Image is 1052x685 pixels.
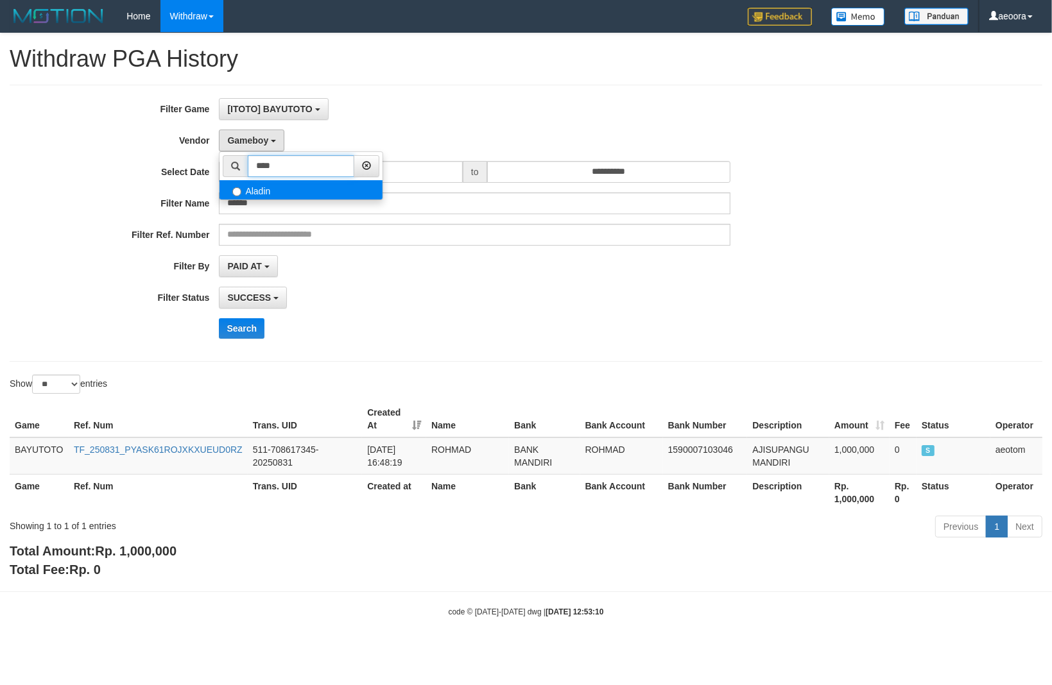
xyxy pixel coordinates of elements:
[509,474,580,511] th: Bank
[580,474,663,511] th: Bank Account
[10,544,177,558] b: Total Amount:
[219,130,284,151] button: Gameboy
[829,401,890,437] th: Amount: activate to sort column ascending
[69,474,248,511] th: Ref. Num
[5,5,44,44] button: Open LiveChat chat widget
[10,401,69,437] th: Game
[227,104,312,114] span: [ITOTO] BAYUTOTO
[227,261,261,271] span: PAID AT
[663,474,748,511] th: Bank Number
[1007,516,1042,537] a: Next
[580,437,663,475] td: ROHMAD
[10,6,107,26] img: MOTION_logo.png
[10,46,1042,72] h1: Withdraw PGA History
[426,474,509,511] th: Name
[74,444,243,455] a: TF_250831_PYASK61ROJXKXUEUD0RZ
[922,445,935,456] span: SUCCESS
[663,437,748,475] td: 1590007103046
[10,562,101,577] b: Total Fee:
[227,292,271,303] span: SUCCESS
[463,161,487,183] span: to
[95,544,177,558] span: Rp. 1,000,000
[227,135,268,146] span: Gameboy
[219,318,264,339] button: Search
[990,474,1042,511] th: Operator
[362,474,426,511] th: Created at
[890,401,917,437] th: Fee
[219,287,287,309] button: SUCCESS
[917,474,990,511] th: Status
[990,401,1042,437] th: Operator
[32,375,80,394] select: Showentries
[10,514,429,532] div: Showing 1 to 1 of 1 entries
[747,437,829,475] td: AJISUPANGU MANDIRI
[935,516,987,537] a: Previous
[362,401,426,437] th: Created At: activate to sort column ascending
[663,401,748,437] th: Bank Number
[509,437,580,475] td: BANK MANDIRI
[248,401,363,437] th: Trans. UID
[232,187,241,196] input: Aladin
[829,437,890,475] td: 1,000,000
[10,474,69,511] th: Game
[829,474,890,511] th: Rp. 1,000,000
[69,562,101,577] span: Rp. 0
[509,401,580,437] th: Bank
[990,437,1042,475] td: aeotom
[362,437,426,475] td: [DATE] 16:48:19
[248,474,363,511] th: Trans. UID
[219,98,328,120] button: [ITOTO] BAYUTOTO
[580,401,663,437] th: Bank Account
[748,8,812,26] img: Feedback.jpg
[917,401,990,437] th: Status
[747,474,829,511] th: Description
[449,607,604,616] small: code © [DATE]-[DATE] dwg |
[426,401,509,437] th: Name
[986,516,1008,537] a: 1
[747,401,829,437] th: Description
[69,401,248,437] th: Ref. Num
[904,8,969,25] img: panduan.png
[219,255,277,277] button: PAID AT
[10,375,107,394] label: Show entries
[220,180,383,199] label: Aladin
[10,437,69,475] td: BAYUTOTO
[426,437,509,475] td: ROHMAD
[546,607,603,616] strong: [DATE] 12:53:10
[831,8,885,26] img: Button%20Memo.svg
[248,437,363,475] td: 511-708617345-20250831
[890,437,917,475] td: 0
[890,474,917,511] th: Rp. 0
